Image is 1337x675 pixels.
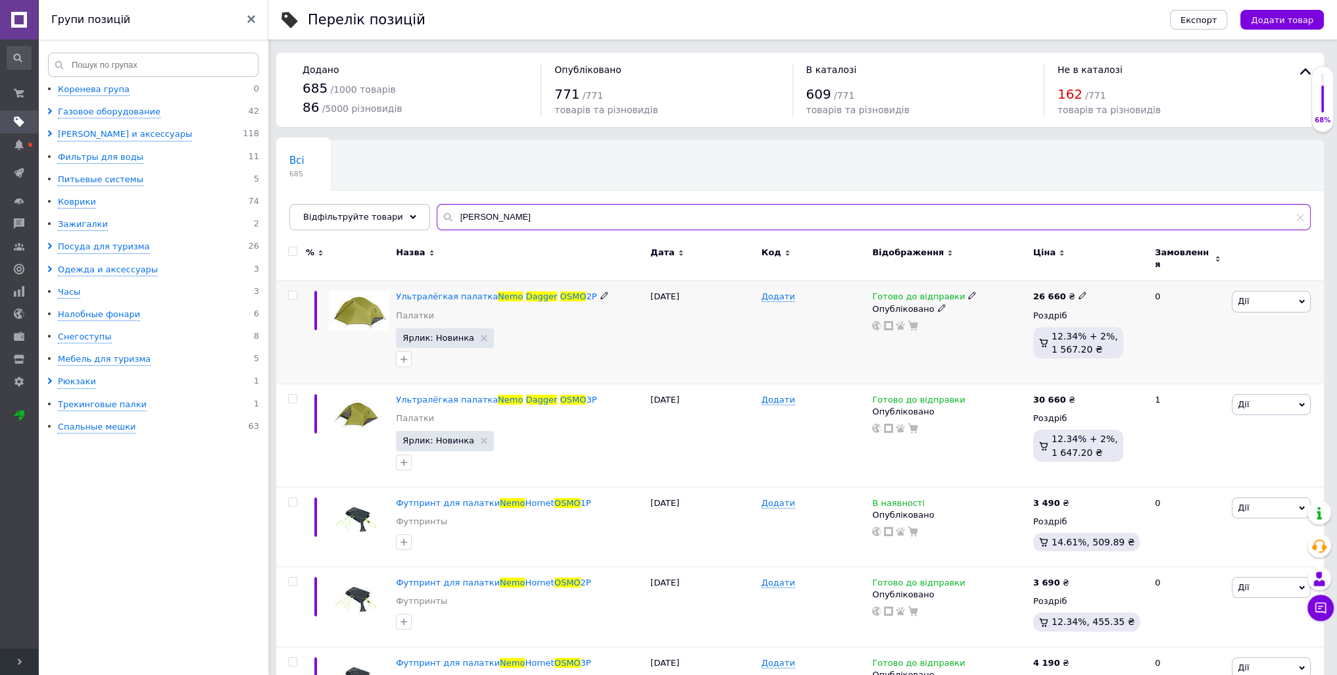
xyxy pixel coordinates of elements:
[243,128,259,141] span: 118
[396,310,434,322] a: Палатки
[58,331,112,343] div: Снегоступы
[872,291,965,305] span: Готово до відправки
[1238,296,1249,306] span: Дії
[1033,516,1144,528] div: Роздріб
[647,384,758,487] div: [DATE]
[554,498,581,508] span: OSMO
[58,241,150,253] div: Посуда для туризма
[1307,595,1334,621] button: Чат з покупцем
[647,567,758,647] div: [DATE]
[1057,86,1082,102] span: 162
[1033,658,1060,668] b: 4 190
[762,658,795,668] span: Додати
[254,264,259,276] span: 3
[1052,331,1118,341] span: 12.34% + 2%,
[525,498,554,508] span: Hornet
[1052,537,1135,547] span: 14.61%, 509.89 ₴
[58,376,96,388] div: Рюкзаки
[330,84,395,95] span: / 1000 товарів
[500,658,525,668] span: Nemo
[554,578,581,587] span: OSMO
[1052,616,1135,627] span: 12.34%, 455.35 ₴
[1170,10,1228,30] button: Експорт
[1033,395,1066,405] b: 30 660
[583,90,603,101] span: / 771
[58,196,96,209] div: Коврики
[872,578,965,591] span: Готово до відправки
[254,218,259,231] span: 2
[1238,582,1249,592] span: Дії
[1033,578,1060,587] b: 3 690
[525,658,554,668] span: Hornet
[554,105,658,115] span: товарів та різновидів
[254,353,259,366] span: 5
[1033,657,1069,669] div: ₴
[1033,291,1066,301] b: 26 660
[1147,384,1228,487] div: 1
[396,516,447,528] a: Футпринты
[1033,310,1144,322] div: Роздріб
[1085,90,1106,101] span: / 771
[1312,116,1333,125] div: 68%
[396,658,500,668] span: Футпринт для палатки
[1147,487,1228,567] div: 0
[58,218,108,231] div: Зажигалки
[254,286,259,299] span: 3
[329,394,389,434] img: Ультралёгкая палатка Nemo Dagger OSMO 3P
[1052,447,1103,458] span: 1 647.20 ₴
[806,64,857,75] span: В каталозі
[498,291,523,301] span: Nemo
[762,247,781,259] span: Код
[58,399,147,411] div: Трекинговые палки
[402,436,474,445] span: Ярлик: Новинка
[248,151,259,164] span: 11
[872,303,1027,315] div: Опубліковано
[248,106,259,118] span: 42
[872,509,1027,521] div: Опубліковано
[554,64,621,75] span: Опубліковано
[806,105,910,115] span: товарів та різновидів
[647,487,758,567] div: [DATE]
[872,247,944,259] span: Відображення
[396,247,425,259] span: Назва
[58,151,143,164] div: Фильтры для воды
[1238,662,1249,672] span: Дії
[1033,291,1087,303] div: ₴
[1147,567,1228,647] div: 0
[1033,247,1056,259] span: Ціна
[58,84,130,96] div: Коренева група
[586,291,596,301] span: 2P
[525,578,554,587] span: Hornet
[289,155,304,166] span: Всі
[554,658,581,668] span: OSMO
[254,174,259,186] span: 5
[303,80,328,96] span: 685
[396,291,498,301] span: Ультралёгкая палатка
[58,421,135,434] div: Спальные мешки
[1052,344,1103,355] span: 1 567.20 ₴
[1052,434,1118,444] span: 12.34% + 2%,
[254,331,259,343] span: 8
[58,128,192,141] div: [PERSON_NAME] и аксессуары
[1180,15,1217,25] span: Експорт
[1033,577,1069,589] div: ₴
[1155,247,1211,270] span: Замовлення
[58,174,143,186] div: Питьевые системы
[254,376,259,388] span: 1
[500,498,525,508] span: Nemo
[500,578,525,587] span: Nemo
[396,413,434,424] a: Палатки
[303,212,403,222] span: Відфільтруйте товари
[254,309,259,321] span: 6
[1238,399,1249,409] span: Дії
[526,395,558,405] span: Dagger
[650,247,675,259] span: Дата
[1033,595,1144,607] div: Роздріб
[554,86,579,102] span: 771
[647,281,758,384] div: [DATE]
[560,395,587,405] span: OSMO
[586,395,596,405] span: 3P
[329,291,389,331] img: Ультралёгкая палатка Nemo Dagger OSMO 2P
[248,421,259,434] span: 63
[560,291,587,301] span: OSMO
